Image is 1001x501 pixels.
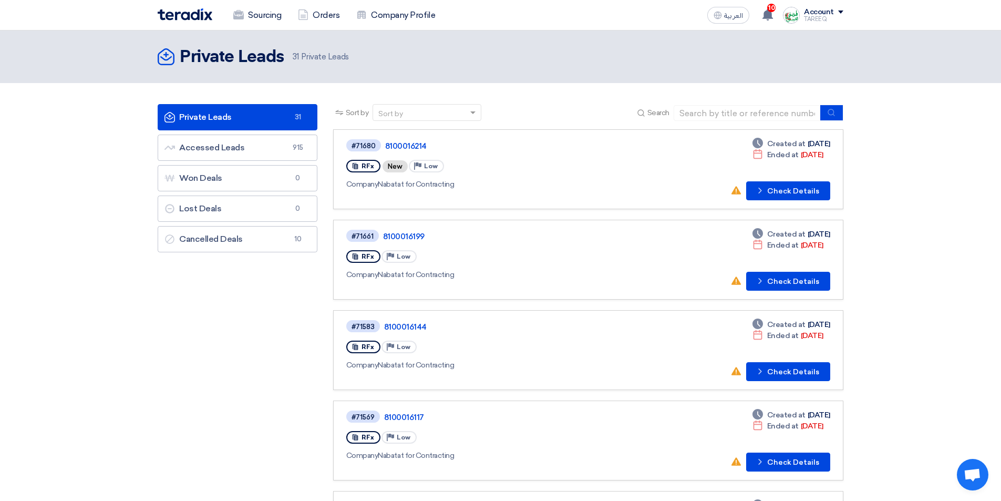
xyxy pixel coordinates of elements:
div: #71583 [352,323,375,330]
span: RFx [362,434,374,441]
span: Company [346,180,378,189]
span: Low [397,253,410,260]
span: 0 [292,203,304,214]
span: Company [346,451,378,460]
img: Screenshot___1727703618088.png [783,7,800,24]
div: Nabatat for Contracting [346,179,650,190]
div: [DATE] [752,319,830,330]
button: العربية [707,7,749,24]
span: Created at [767,410,806,421]
span: Created at [767,319,806,330]
a: 8100016214 [385,141,648,151]
div: [DATE] [752,240,823,251]
img: Teradix logo [158,8,212,21]
div: [DATE] [752,229,830,240]
a: 8100016117 [384,413,647,422]
a: Orders [290,4,348,27]
span: Sort by [346,107,369,118]
div: Account [804,8,834,17]
button: Check Details [746,181,830,200]
span: Low [397,343,410,351]
a: Cancelled Deals10 [158,226,317,252]
button: Check Details [746,272,830,291]
div: Nabatat for Contracting [346,269,648,280]
span: 915 [292,142,304,153]
span: 10 [292,234,304,244]
span: Created at [767,229,806,240]
span: Ended at [767,330,799,341]
span: RFx [362,343,374,351]
a: Won Deals0 [158,165,317,191]
a: Private Leads31 [158,104,317,130]
a: Sourcing [225,4,290,27]
span: RFx [362,162,374,170]
a: 8100016144 [384,322,647,332]
span: Private Leads [293,51,349,63]
div: Nabatat for Contracting [346,450,649,461]
h2: Private Leads [180,47,284,68]
a: Lost Deals0 [158,196,317,222]
div: Sort by [378,108,403,119]
span: العربية [724,12,743,19]
div: [DATE] [752,421,823,432]
div: #71569 [352,414,375,421]
input: Search by title or reference number [674,105,821,121]
span: Ended at [767,149,799,160]
span: Ended at [767,240,799,251]
div: New [383,160,408,172]
button: Check Details [746,362,830,381]
div: Nabatat for Contracting [346,360,649,371]
span: 31 [292,112,304,122]
span: Company [346,361,378,370]
span: Created at [767,138,806,149]
a: Accessed Leads915 [158,135,317,161]
span: Company [346,270,378,279]
div: #71661 [352,233,374,240]
div: TAREEQ [804,16,843,22]
button: Check Details [746,453,830,472]
div: [DATE] [752,138,830,149]
span: Low [397,434,410,441]
div: [DATE] [752,410,830,421]
a: Company Profile [348,4,443,27]
div: [DATE] [752,330,823,341]
div: #71680 [352,142,376,149]
span: Search [647,107,669,118]
span: 31 [293,52,299,62]
span: 10 [767,4,776,12]
a: 8100016199 [383,232,646,241]
span: 0 [292,173,304,183]
span: RFx [362,253,374,260]
span: Low [424,162,438,170]
div: [DATE] [752,149,823,160]
div: Open chat [957,459,988,490]
span: Ended at [767,421,799,432]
